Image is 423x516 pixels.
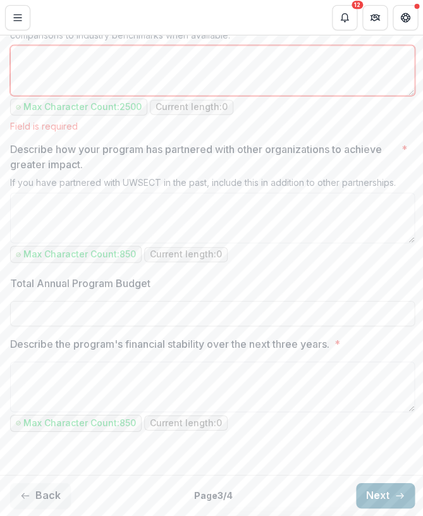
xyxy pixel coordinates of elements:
p: Max Character Count: 850 [23,249,136,260]
button: Partners [362,5,388,30]
p: Max Character Count: 850 [23,418,136,429]
p: Current length: 0 [156,102,228,113]
p: Page 3 / 4 [194,489,233,502]
p: Total Annual Program Budget [10,276,150,291]
div: Field is required [10,121,415,132]
div: If you have partnered with UWSECT in the past, include this in addition to other partnerships. [10,177,415,193]
p: Describe how your program has partnered with other organizations to achieve greater impact. [10,142,396,172]
p: Current length: 0 [150,249,222,260]
p: Current length: 0 [150,418,222,429]
button: Notifications [332,5,357,30]
button: Get Help [393,5,418,30]
div: 12 [352,1,363,9]
button: Back [10,483,71,508]
p: Max Character Count: 2500 [23,102,142,113]
p: Describe the program's financial stability over the next three years. [10,336,329,352]
button: Next [356,483,415,508]
button: Toggle Menu [5,5,30,30]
